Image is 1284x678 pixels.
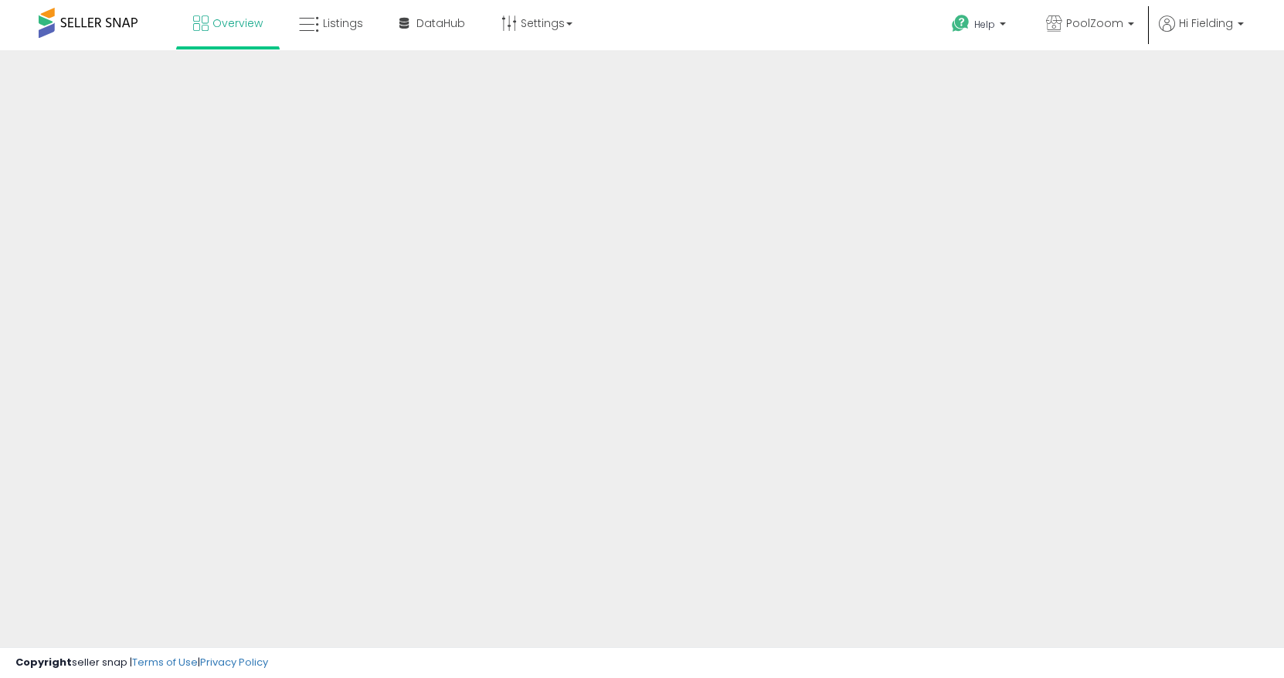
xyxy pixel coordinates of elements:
a: Hi Fielding [1159,15,1244,50]
a: Privacy Policy [200,655,268,669]
i: Get Help [951,14,970,33]
strong: Copyright [15,655,72,669]
span: Help [974,18,995,31]
a: Terms of Use [132,655,198,669]
span: DataHub [416,15,465,31]
div: seller snap | | [15,656,268,670]
span: Hi Fielding [1179,15,1233,31]
a: Help [939,2,1021,50]
span: Listings [323,15,363,31]
span: Overview [212,15,263,31]
span: PoolZoom [1066,15,1123,31]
